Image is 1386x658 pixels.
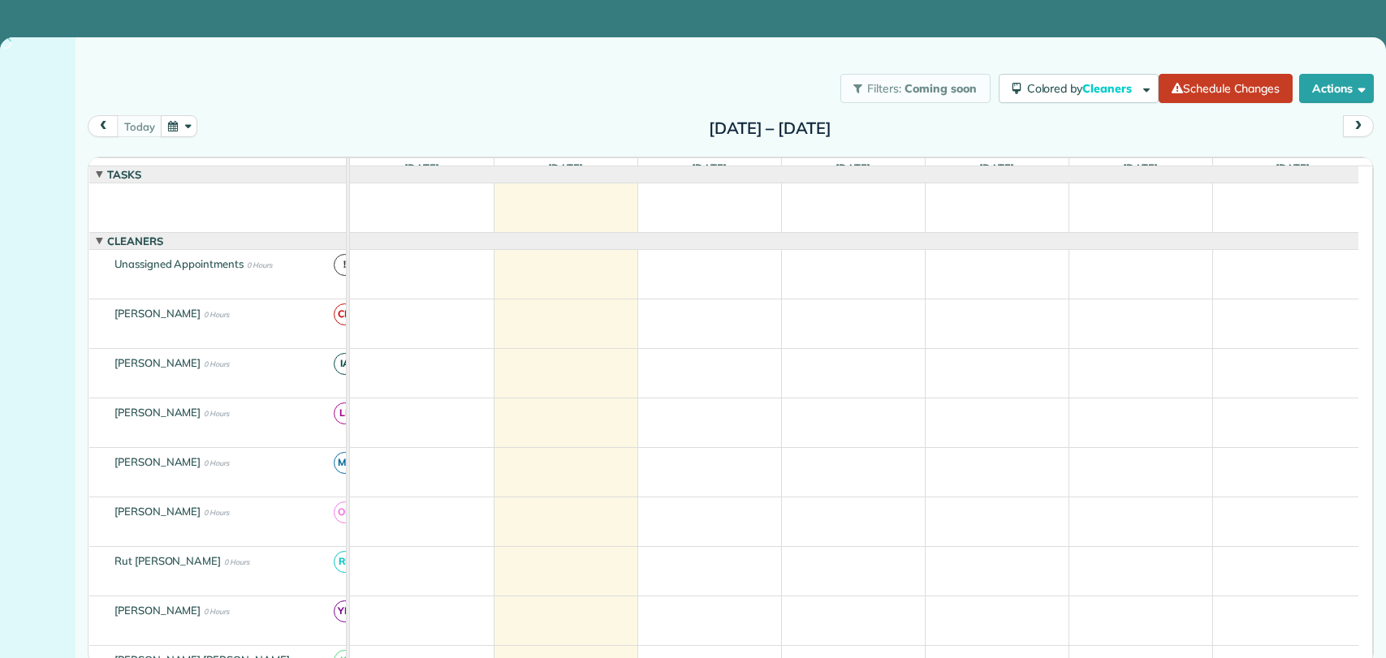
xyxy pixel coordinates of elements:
[545,161,586,174] span: [DATE]
[832,161,874,174] span: [DATE]
[104,168,145,181] span: Tasks
[1343,115,1374,137] button: next
[334,501,356,523] span: OP
[204,607,229,616] span: 0 Hours
[668,119,871,137] h2: [DATE] – [DATE]
[1159,74,1293,103] a: Schedule Changes
[867,81,901,96] span: Filters:
[1027,81,1138,96] span: Colored by
[224,557,249,566] span: 0 Hours
[204,359,229,368] span: 0 Hours
[334,254,356,276] span: !
[111,554,224,567] span: Rut [PERSON_NAME]
[111,356,205,369] span: [PERSON_NAME]
[905,81,978,96] span: Coming soon
[111,604,205,617] span: [PERSON_NAME]
[204,409,229,418] span: 0 Hours
[334,600,356,622] span: YM
[111,257,247,270] span: Unassigned Appointments
[111,406,205,419] span: [PERSON_NAME]
[204,458,229,467] span: 0 Hours
[1082,81,1134,96] span: Cleaners
[247,260,272,269] span: 0 Hours
[334,452,356,474] span: MC
[334,551,356,573] span: RP
[104,234,166,247] span: Cleaners
[401,161,443,174] span: [DATE]
[1120,161,1161,174] span: [DATE]
[111,307,205,320] span: [PERSON_NAME]
[334,353,356,375] span: IA
[1272,161,1314,174] span: [DATE]
[976,161,1017,174] span: [DATE]
[111,505,205,518] span: [PERSON_NAME]
[204,310,229,319] span: 0 Hours
[111,455,205,468] span: [PERSON_NAME]
[1299,74,1374,103] button: Actions
[334,303,356,325] span: CM
[689,161,730,174] span: [DATE]
[999,74,1159,103] button: Colored byCleaners
[204,508,229,517] span: 0 Hours
[334,402,356,424] span: LE
[88,115,119,137] button: prev
[117,115,162,137] button: today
